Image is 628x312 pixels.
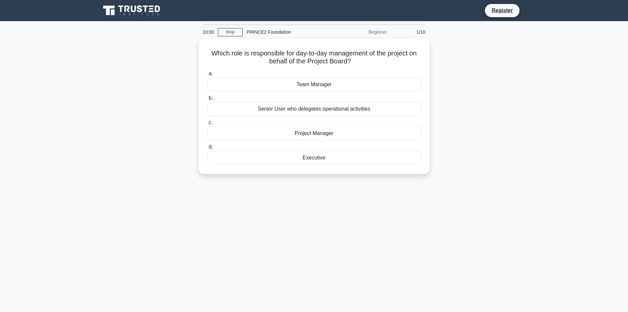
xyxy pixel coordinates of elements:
div: 10:00 [199,25,218,39]
div: 1/10 [391,25,430,39]
div: Beginner [333,25,391,39]
span: b. [209,95,213,101]
div: Project Manager [207,126,421,140]
div: Executive [207,151,421,165]
span: c. [209,120,213,125]
span: d. [209,144,213,150]
div: Senior User who delegates operational activities [207,102,421,116]
div: PRINCE2 Foundation [243,25,333,39]
h5: Which role is responsible for day-to-day management of the project on behalf of the Project Board? [207,49,422,66]
a: Stop [218,28,243,36]
a: Register [488,6,517,15]
span: a. [209,71,213,76]
div: Team Manager [207,78,421,91]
